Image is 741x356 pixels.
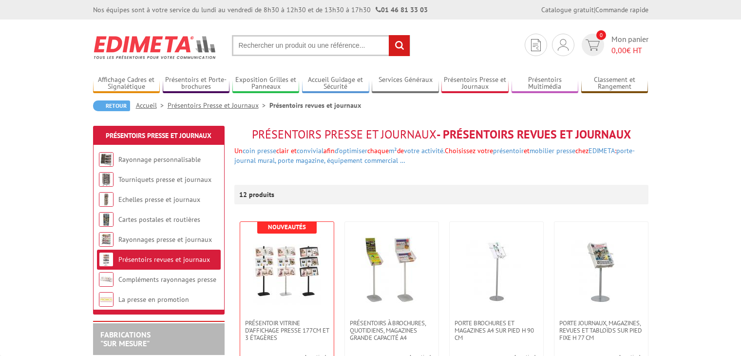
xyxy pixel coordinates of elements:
[257,146,276,155] a: presse
[586,40,600,51] img: devis rapide
[335,146,367,155] a: d’optimiser
[297,146,323,155] a: convivial
[93,100,130,111] a: Retour
[581,76,648,92] a: Classement et Rangement
[106,131,211,140] a: Présentoirs Presse et Journaux
[493,146,524,155] a: présentoir
[611,45,648,56] span: € HT
[234,146,635,165] span: chez :
[462,237,531,305] img: Porte brochures et magazines A4 sur pied H 90 cm
[118,195,200,204] a: Echelles presse et journaux
[376,5,428,14] strong: 01 46 81 33 03
[512,76,579,92] a: Présentoirs Multimédia
[554,319,648,341] a: Porte Journaux, Magazines, Revues et Tabloïds sur pied fixe H 77 cm
[531,39,541,51] img: devis rapide
[389,146,397,155] a: m²
[345,319,438,341] a: Présentoirs à brochures, quotidiens, magazines grande capacité A4
[99,212,114,227] img: Cartes postales et routières
[455,319,538,341] span: Porte brochures et magazines A4 sur pied H 90 cm
[611,34,648,56] span: Mon panier
[99,152,114,167] img: Rayonnage personnalisable
[232,76,300,92] a: Exposition Grilles et Panneaux
[99,192,114,207] img: Echelles presse et journaux
[118,255,210,264] a: Présentoirs revues et journaux
[168,101,269,110] a: Présentoirs Presse et Journaux
[245,319,329,341] span: Présentoir vitrine d'affichage presse 177cm et 3 étagères
[541,5,594,14] a: Catalogue gratuit
[99,172,114,187] img: Tourniquets presse et journaux
[358,237,426,305] img: Présentoirs à brochures, quotidiens, magazines grande capacité A4
[99,252,114,267] img: Présentoirs revues et journaux
[234,146,635,165] font: Un
[350,319,434,341] span: Présentoirs à brochures, quotidiens, magazines grande capacité A4
[372,76,439,92] a: Services Généraux
[93,5,428,15] div: Nos équipes sont à votre service du lundi au vendredi de 8h30 à 12h30 et de 13h30 à 17h30
[243,146,255,155] a: coin
[240,319,334,341] a: Présentoir vitrine d'affichage presse 177cm et 3 étagères
[163,76,230,92] a: Présentoirs et Porte-brochures
[255,146,493,155] font: clair et afin chaque de Choisissez votre
[579,34,648,56] a: devis rapide 0 Mon panier 0,00€ HT
[252,127,437,142] span: Présentoirs Presse et Journaux
[93,76,160,92] a: Affichage Cadres et Signalétique
[530,146,575,155] a: mobilier presse
[269,100,361,110] li: Présentoirs revues et journaux
[541,5,648,15] div: |
[524,146,530,155] span: et
[253,237,321,305] img: Présentoir vitrine d'affichage presse 177cm et 3 étagères
[611,45,627,55] span: 0,00
[232,35,410,56] input: Rechercher un produit ou une référence...
[99,292,114,307] img: La presse en promotion
[450,319,543,341] a: Porte brochures et magazines A4 sur pied H 90 cm
[118,175,211,184] a: Tourniquets presse et journaux
[596,30,606,40] span: 0
[234,146,635,165] a: porte-journal mural,
[118,295,189,304] a: La presse en promotion
[441,76,509,92] a: Présentoirs Presse et Journaux
[239,185,276,204] p: 12 produits
[567,237,635,305] img: Porte Journaux, Magazines, Revues et Tabloïds sur pied fixe H 77 cm
[100,330,151,348] a: FABRICATIONS"Sur Mesure"
[327,156,405,165] a: équipement commercial …
[595,5,648,14] a: Commande rapide
[99,232,114,247] img: Rayonnages presse et journaux
[559,319,643,341] span: Porte Journaux, Magazines, Revues et Tabloïds sur pied fixe H 77 cm
[118,235,212,244] a: Rayonnages presse et journaux
[93,29,217,65] img: Edimeta
[404,146,445,155] a: votre activité.
[118,275,216,284] a: Compléments rayonnages presse
[389,35,410,56] input: rechercher
[136,101,168,110] a: Accueil
[99,272,114,287] img: Compléments rayonnages presse
[589,146,615,155] a: EDIMETA
[234,128,648,141] h1: - Présentoirs revues et journaux
[558,39,569,51] img: devis rapide
[278,156,325,165] a: porte magazine,
[302,76,369,92] a: Accueil Guidage et Sécurité
[118,155,201,164] a: Rayonnage personnalisable
[268,223,306,231] b: Nouveautés
[118,215,200,224] a: Cartes postales et routières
